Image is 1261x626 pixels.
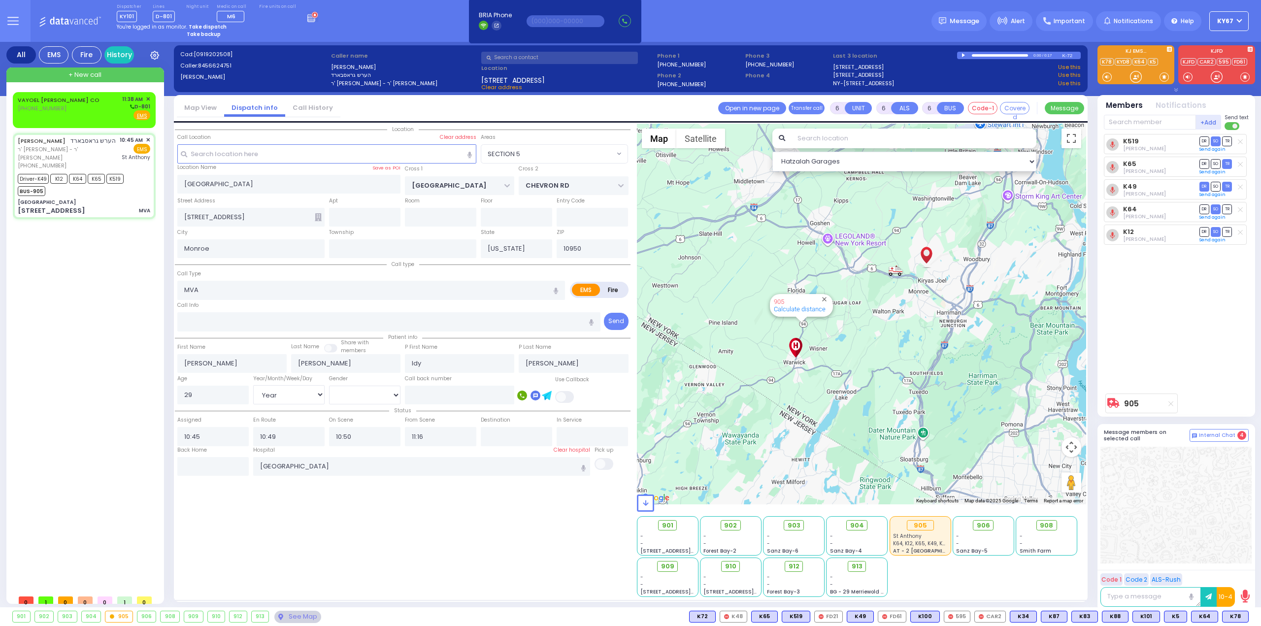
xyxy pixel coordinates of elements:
[1222,611,1249,623] div: BLS
[1045,102,1084,114] button: Message
[1020,547,1051,555] span: Smith Farm
[1225,114,1249,121] span: Send text
[657,80,706,88] label: [PHONE_NUMBER]
[720,611,747,623] div: K48
[814,611,843,623] div: FD21
[642,129,676,148] button: Show street map
[1123,205,1137,213] a: K64
[177,270,201,278] label: Call Type
[1123,145,1166,152] span: Aron Spielman
[640,532,643,540] span: -
[789,102,825,114] button: Transfer call
[767,573,770,581] span: -
[117,596,132,604] span: 1
[745,61,794,68] label: [PHONE_NUMBER]
[1054,17,1085,26] span: Important
[1011,17,1025,26] span: Alert
[187,31,221,38] strong: Take backup
[177,133,211,141] label: Call Location
[1071,611,1098,623] div: BLS
[968,102,997,114] button: Code-1
[39,15,104,27] img: Logo
[1123,167,1166,175] span: Mordechai Weisz
[161,611,179,622] div: 908
[745,52,830,60] span: Phone 3
[830,532,833,540] span: -
[527,15,604,27] input: (000)000-00000
[1010,611,1037,623] div: BLS
[1132,58,1147,66] a: K64
[1123,235,1166,243] span: Bernard Babad
[440,133,476,141] label: Clear address
[751,611,778,623] div: K65
[180,62,328,70] label: Caller:
[782,611,810,623] div: BLS
[122,96,143,103] span: 11:38 AM
[253,416,276,424] label: En Route
[852,561,863,571] span: 913
[979,614,984,619] img: red-radio-icon.svg
[253,457,591,476] input: Search hospital
[1217,17,1233,26] span: KY67
[1191,611,1218,623] div: BLS
[194,50,232,58] span: [0919202508]
[767,540,770,547] span: -
[481,133,496,141] label: Areas
[689,611,716,623] div: K72
[640,540,643,547] span: -
[1097,49,1174,56] label: KJ EMS...
[481,64,654,72] label: Location
[907,520,934,531] div: 905
[405,416,435,424] label: From Scene
[341,347,366,354] span: members
[1199,146,1226,152] a: Send again
[724,614,729,619] img: red-radio-icon.svg
[847,611,874,623] div: BLS
[640,547,733,555] span: [STREET_ADDRESS][PERSON_NAME]
[1062,473,1081,493] button: Drag Pegman onto the map to open Street View
[18,198,76,206] div: [GEOGRAPHIC_DATA]
[331,79,478,88] label: ר' [PERSON_NAME] - ר' [PERSON_NAME]
[137,596,152,604] span: 0
[791,129,1037,148] input: Search location
[117,11,137,22] span: KY101
[1199,136,1209,146] span: DR
[259,4,296,10] label: Fire units on call
[120,136,143,144] span: 10:45 AM
[137,112,147,120] u: EMS
[58,596,73,604] span: 0
[177,375,187,383] label: Age
[519,165,538,173] label: Cross 2
[787,338,804,358] div: St. Anthonys Comm Hospital
[977,521,990,530] span: 906
[657,71,742,80] span: Phone 2
[72,46,101,64] div: Fire
[639,492,672,504] img: Google
[1058,71,1081,79] a: Use this
[950,16,979,26] span: Message
[555,376,589,384] label: Use Callback
[180,50,328,59] label: Cad:
[703,532,706,540] span: -
[177,144,477,163] input: Search location here
[703,540,706,547] span: -
[557,229,564,236] label: ZIP
[948,614,953,619] img: red-radio-icon.svg
[830,581,833,588] span: -
[1123,228,1134,235] a: K12
[105,611,133,622] div: 905
[1211,204,1221,214] span: SO
[18,145,116,162] span: ר' [PERSON_NAME] - ר' [PERSON_NAME]
[253,446,275,454] label: Hospital
[329,229,354,236] label: Township
[82,611,101,622] div: 904
[253,375,325,383] div: Year/Month/Week/Day
[58,611,77,622] div: 903
[939,17,946,25] img: message.svg
[88,174,105,184] span: K65
[18,186,45,196] span: BUS-905
[956,532,959,540] span: -
[104,46,134,64] a: History
[689,611,716,623] div: BLS
[956,547,988,555] span: Sanz Bay-5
